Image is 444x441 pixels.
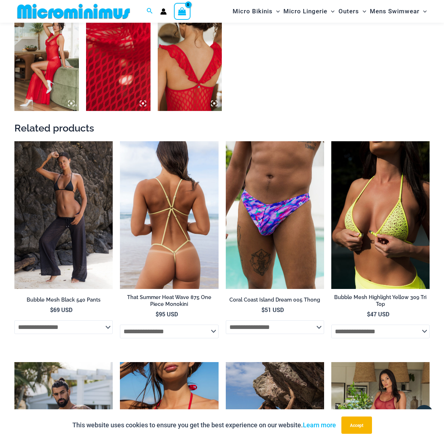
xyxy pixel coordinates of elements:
[226,297,324,306] a: Coral Coast Island Dream 005 Thong
[14,297,113,303] h2: Bubble Mesh Black 540 Pants
[420,2,427,21] span: Menu Toggle
[338,2,359,21] span: Outers
[226,141,324,289] img: Coral Coast Island Dream 005 Thong 01
[261,306,284,313] bdi: 51 USD
[367,310,389,318] bdi: 47 USD
[283,2,327,21] span: Micro Lingerie
[231,2,282,21] a: Micro BikinisMenu ToggleMenu Toggle
[50,306,53,313] span: $
[282,2,336,21] a: Micro LingerieMenu ToggleMenu Toggle
[72,420,336,431] p: This website uses cookies to ensure you get the best experience on our website.
[14,141,113,289] a: Bubble Mesh Black 540 Pants 01Bubble Mesh Black 540 Pants 03Bubble Mesh Black 540 Pants 03
[14,14,79,111] img: Sometimes Red 587 Dress
[367,310,370,318] span: $
[14,3,133,19] img: MM SHOP LOGO FLAT
[156,310,178,318] bdi: 95 USD
[370,2,420,21] span: Mens Swimwear
[14,141,113,289] img: Bubble Mesh Black 540 Pants 01
[230,1,430,22] nav: Site Navigation
[331,294,430,307] h2: Bubble Mesh Highlight Yellow 309 Tri Top
[303,421,336,429] a: Learn more
[368,2,429,21] a: Mens SwimwearMenu ToggleMenu Toggle
[120,141,218,289] a: That Summer Heat Wave 875 One Piece Monokini 10That Summer Heat Wave 875 One Piece Monokini 12Tha...
[156,310,159,318] span: $
[120,294,218,310] a: That Summer Heat Wave 875 One Piece Monokini
[226,297,324,303] h2: Coral Coast Island Dream 005 Thong
[86,14,151,111] img: Sometimes Red 587 Dress
[233,2,273,21] span: Micro Bikinis
[14,122,430,134] h2: Related products
[14,297,113,306] a: Bubble Mesh Black 540 Pants
[120,141,218,289] img: That Summer Heat Wave 875 One Piece Monokini 12
[327,2,335,21] span: Menu Toggle
[174,3,190,19] a: View Shopping Cart, empty
[341,416,372,434] button: Accept
[331,141,430,289] img: Bubble Mesh Highlight Yellow 309 Tri Top 5404 Skirt 02
[331,141,430,289] a: Bubble Mesh Highlight Yellow 309 Tri Top 5404 Skirt 02Bubble Mesh Highlight Yellow 309 Tri Top 46...
[331,294,430,310] a: Bubble Mesh Highlight Yellow 309 Tri Top
[337,2,368,21] a: OutersMenu ToggleMenu Toggle
[273,2,280,21] span: Menu Toggle
[158,14,222,111] img: Sometimes Red 587 Dress
[226,141,324,289] a: Coral Coast Island Dream 005 Thong 01Coral Coast Island Dream 005 Thong 02Coral Coast Island Drea...
[160,8,167,15] a: Account icon link
[50,306,72,313] bdi: 69 USD
[120,294,218,307] h2: That Summer Heat Wave 875 One Piece Monokini
[147,7,153,16] a: Search icon link
[359,2,366,21] span: Menu Toggle
[261,306,265,313] span: $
